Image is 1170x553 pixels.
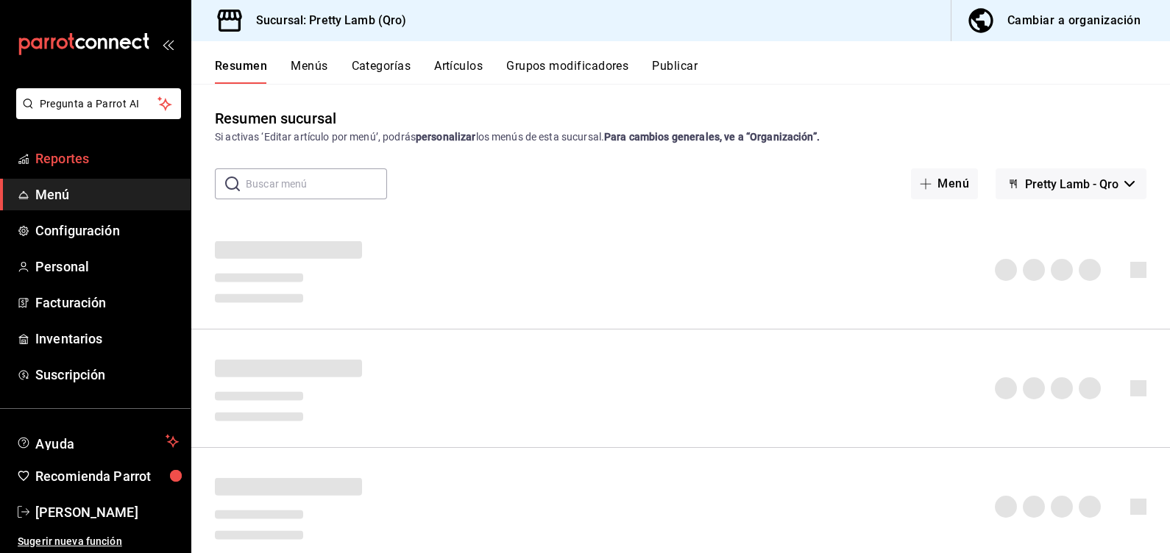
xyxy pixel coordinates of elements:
span: Personal [35,257,179,276]
span: Pregunta a Parrot AI [40,96,158,112]
strong: personalizar [416,131,476,143]
div: Resumen sucursal [215,107,336,129]
input: Buscar menú [246,169,387,199]
span: Facturación [35,293,179,313]
a: Pregunta a Parrot AI [10,107,181,122]
div: navigation tabs [215,59,1170,84]
strong: Para cambios generales, ve a “Organización”. [604,131,820,143]
button: Publicar [652,59,698,84]
span: Configuración [35,221,179,240]
span: Inventarios [35,329,179,349]
div: Si activas ‘Editar artículo por menú’, podrás los menús de esta sucursal. [215,129,1146,145]
button: Pretty Lamb - Qro [996,168,1146,199]
button: Resumen [215,59,267,84]
button: open_drawer_menu [162,38,174,50]
h3: Sucursal: Pretty Lamb (Qro) [244,12,407,29]
button: Menús [291,59,327,84]
span: Sugerir nueva función [18,534,179,549]
button: Artículos [434,59,483,84]
span: Recomienda Parrot [35,466,179,486]
span: Reportes [35,149,179,168]
button: Categorías [352,59,411,84]
span: Menú [35,185,179,204]
div: Cambiar a organización [1007,10,1141,31]
button: Menú [911,168,978,199]
span: Pretty Lamb - Qro [1025,177,1118,191]
button: Pregunta a Parrot AI [16,88,181,119]
span: Ayuda [35,432,160,450]
span: Suscripción [35,365,179,385]
button: Grupos modificadores [506,59,628,84]
span: [PERSON_NAME] [35,502,179,522]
